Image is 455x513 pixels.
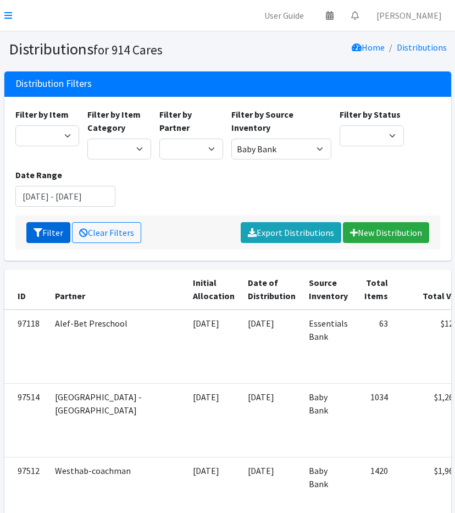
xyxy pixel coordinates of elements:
th: Date of Distribution [241,269,302,310]
td: Alef-Bet Preschool [48,310,186,384]
td: Baby Bank [302,383,354,457]
a: Export Distributions [241,222,341,243]
td: [DATE] [186,310,241,384]
td: Essentials Bank [302,310,354,384]
td: [DATE] [241,383,302,457]
h1: Distributions [9,40,224,59]
td: 63 [354,310,395,384]
td: 1034 [354,383,395,457]
a: New Distribution [343,222,429,243]
td: [GEOGRAPHIC_DATA] - [GEOGRAPHIC_DATA] [48,383,186,457]
input: January 1, 2011 - December 31, 2011 [15,186,115,207]
label: Filter by Item Category [87,108,151,134]
td: 97118 [4,310,48,384]
h3: Distribution Filters [15,78,92,90]
td: 97514 [4,383,48,457]
label: Filter by Item [15,108,69,121]
th: ID [4,269,48,310]
label: Filter by Status [340,108,401,121]
label: Date Range [15,168,62,181]
th: Source Inventory [302,269,354,310]
a: Home [352,42,385,53]
th: Partner [48,269,186,310]
a: User Guide [256,4,313,26]
td: [DATE] [241,310,302,384]
label: Filter by Partner [159,108,223,134]
th: Total Items [354,269,395,310]
button: Filter [26,222,70,243]
a: Distributions [397,42,447,53]
th: Initial Allocation [186,269,241,310]
a: Clear Filters [72,222,141,243]
a: [PERSON_NAME] [368,4,451,26]
label: Filter by Source Inventory [231,108,331,134]
td: [DATE] [186,383,241,457]
small: for 914 Cares [93,42,163,58]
